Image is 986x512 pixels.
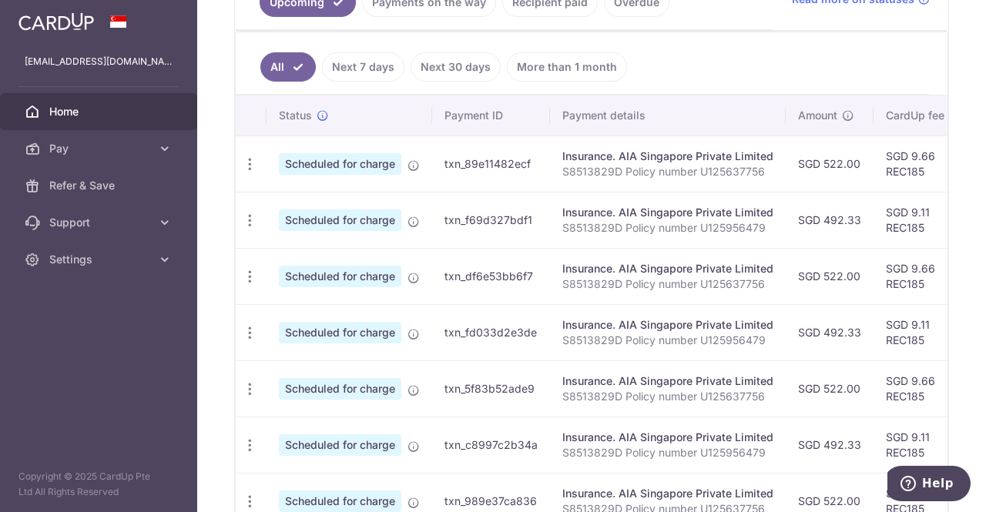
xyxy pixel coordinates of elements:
span: Scheduled for charge [279,266,401,287]
span: Scheduled for charge [279,434,401,456]
span: Refer & Save [49,178,151,193]
th: Payment ID [432,95,550,136]
span: Scheduled for charge [279,209,401,231]
span: Scheduled for charge [279,153,401,175]
td: SGD 492.33 [786,192,874,248]
div: Insurance. AIA Singapore Private Limited [562,317,773,333]
td: SGD 9.11 REC185 [874,192,974,248]
img: CardUp [18,12,94,31]
span: Amount [798,108,837,123]
td: SGD 9.11 REC185 [874,417,974,473]
p: S8513829D Policy number U125637756 [562,389,773,404]
th: Payment details [550,95,786,136]
span: Settings [49,252,151,267]
td: SGD 9.66 REC185 [874,136,974,192]
div: Insurance. AIA Singapore Private Limited [562,261,773,276]
p: S8513829D Policy number U125637756 [562,164,773,179]
td: txn_5f83b52ade9 [432,360,550,417]
p: S8513829D Policy number U125956479 [562,445,773,460]
p: S8513829D Policy number U125956479 [562,220,773,236]
td: txn_f69d327bdf1 [432,192,550,248]
span: Home [49,104,151,119]
div: Insurance. AIA Singapore Private Limited [562,430,773,445]
td: txn_c8997c2b34a [432,417,550,473]
td: txn_fd033d2e3de [432,304,550,360]
p: S8513829D Policy number U125956479 [562,333,773,348]
span: Scheduled for charge [279,378,401,400]
div: Insurance. AIA Singapore Private Limited [562,373,773,389]
a: Next 30 days [411,52,501,82]
td: SGD 522.00 [786,360,874,417]
td: txn_df6e53bb6f7 [432,248,550,304]
span: Pay [49,141,151,156]
td: SGD 492.33 [786,417,874,473]
span: Status [279,108,312,123]
td: SGD 9.66 REC185 [874,248,974,304]
p: [EMAIL_ADDRESS][DOMAIN_NAME] [25,54,173,69]
a: More than 1 month [507,52,627,82]
span: Scheduled for charge [279,490,401,512]
span: Support [49,215,151,230]
td: txn_89e11482ecf [432,136,550,192]
a: All [260,52,316,82]
td: SGD 522.00 [786,136,874,192]
td: SGD 9.66 REC185 [874,360,974,417]
iframe: Opens a widget where you can find more information [887,466,971,504]
a: Next 7 days [322,52,404,82]
td: SGD 492.33 [786,304,874,360]
div: Insurance. AIA Singapore Private Limited [562,205,773,220]
p: S8513829D Policy number U125637756 [562,276,773,292]
span: Scheduled for charge [279,322,401,343]
td: SGD 9.11 REC185 [874,304,974,360]
span: CardUp fee [886,108,944,123]
div: Insurance. AIA Singapore Private Limited [562,149,773,164]
div: Insurance. AIA Singapore Private Limited [562,486,773,501]
td: SGD 522.00 [786,248,874,304]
